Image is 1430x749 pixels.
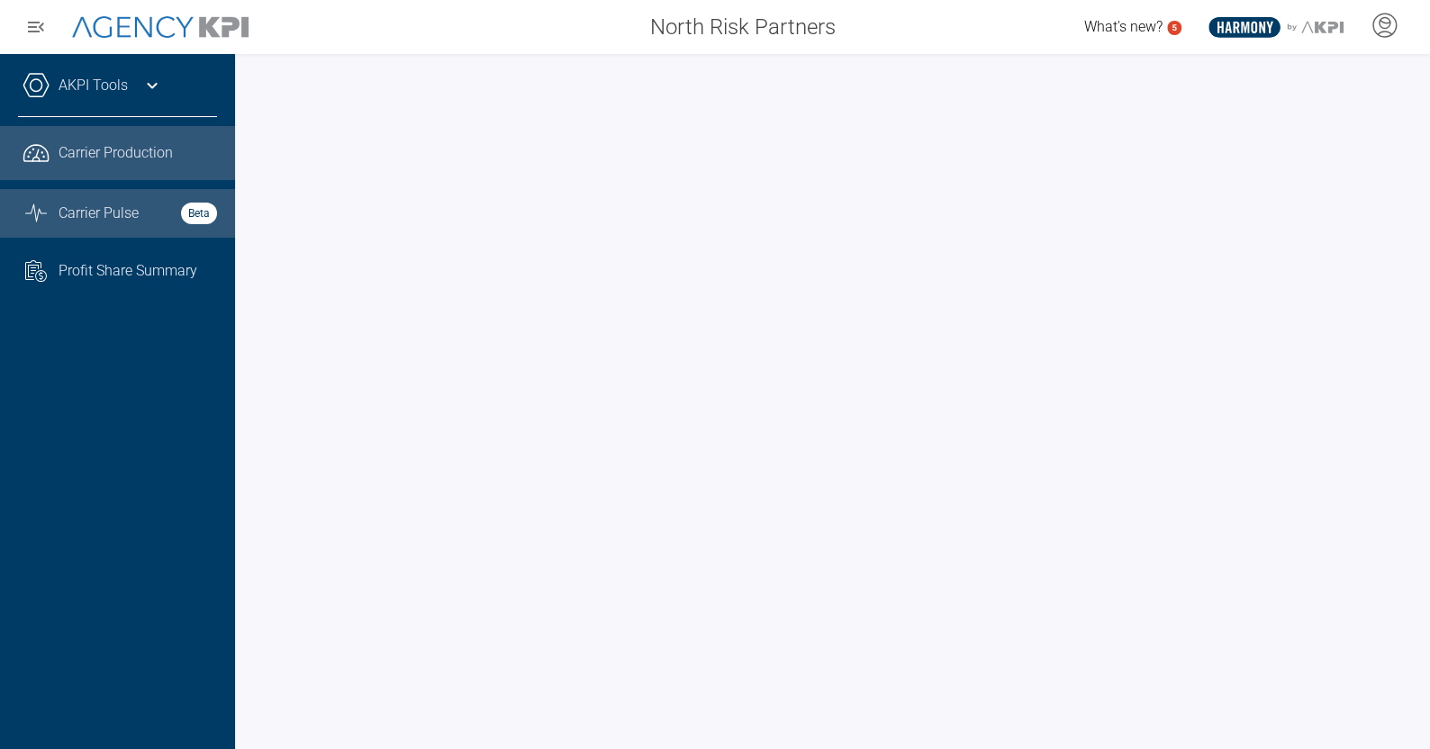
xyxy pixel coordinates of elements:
[72,16,249,39] img: AgencyKPI
[59,75,128,96] a: AKPI Tools
[650,11,836,43] span: North Risk Partners
[181,203,217,224] strong: Beta
[1172,23,1177,32] text: 5
[1167,21,1181,35] a: 5
[59,142,173,164] span: Carrier Production
[59,260,197,282] span: Profit Share Summary
[59,203,139,224] span: Carrier Pulse
[1084,18,1163,35] span: What's new?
